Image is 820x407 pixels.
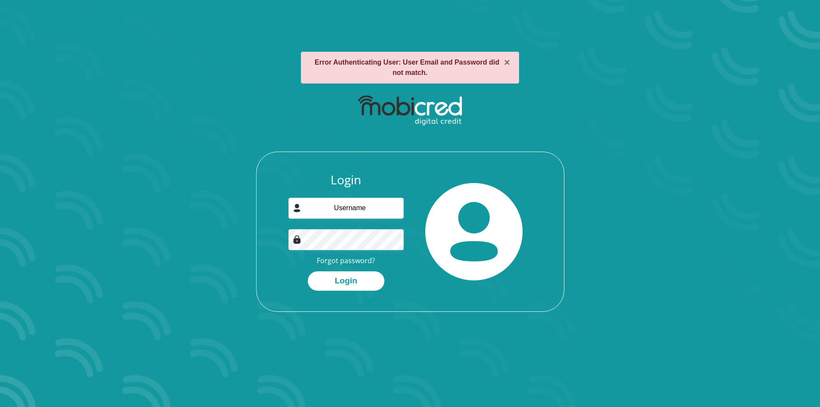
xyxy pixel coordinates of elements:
img: user-icon image [293,204,301,212]
button: × [504,57,510,68]
button: Login [308,271,384,291]
img: Image [293,235,301,244]
img: mobicred logo [358,96,462,126]
a: Forgot password? [317,256,375,265]
strong: Error Authenticating User: User Email and Password did not match. [315,59,499,76]
input: Username [288,198,404,219]
h3: Login [288,173,404,187]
